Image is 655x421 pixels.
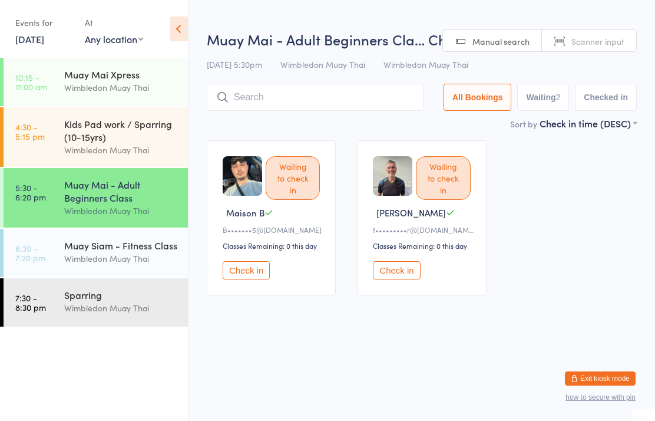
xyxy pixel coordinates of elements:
span: Maison B [226,206,264,219]
div: Waiting to check in [416,156,470,200]
button: Waiting2 [517,84,569,111]
div: Muay Mai - Adult Beginners Class [64,178,178,204]
span: [DATE] 5:30pm [207,58,262,70]
a: 6:30 -7:20 pmMuay Siam - Fitness ClassWimbledon Muay Thai [4,229,188,277]
div: Muay Siam - Fitness Class [64,239,178,252]
a: 4:30 -5:15 pmKids Pad work / Sparring (10-15yrs)Wimbledon Muay Thai [4,107,188,167]
div: Wimbledon Muay Thai [64,143,178,157]
span: Wimbledon Muay Thai [280,58,365,70]
div: Classes Remaining: 0 this day [373,241,474,251]
time: 6:30 - 7:20 pm [15,244,45,262]
label: Sort by [510,118,537,130]
div: Check in time (DESC) [540,117,637,130]
button: Check in [223,261,270,279]
div: Kids Pad work / Sparring (10-15yrs) [64,117,178,143]
img: image1759965507.png [223,156,262,196]
a: 5:30 -6:20 pmMuay Mai - Adult Beginners ClassWimbledon Muay Thai [4,168,188,228]
a: [DATE] [15,32,44,45]
a: 7:30 -8:30 pmSparringWimbledon Muay Thai [4,278,188,327]
span: [PERSON_NAME] [376,206,446,219]
div: At [85,13,143,32]
div: Sparring [64,288,178,301]
input: Search [207,84,424,111]
div: Muay Mai Xpress [64,68,178,81]
button: Checked in [575,84,637,111]
button: All Bookings [444,84,512,111]
time: 5:30 - 6:20 pm [15,183,46,202]
img: image1729139154.png [373,156,412,196]
time: 7:30 - 8:30 pm [15,293,46,312]
time: 10:15 - 11:00 am [15,73,47,91]
h2: Muay Mai - Adult Beginners Cla… Check-in [207,29,637,49]
div: Events for [15,13,73,32]
div: 2 [556,93,561,102]
div: Classes Remaining: 0 this day [223,241,323,251]
div: f•••••••••r@[DOMAIN_NAME] [373,225,474,235]
button: how to secure with pin [565,393,636,402]
a: 10:15 -11:00 amMuay Mai XpressWimbledon Muay Thai [4,58,188,106]
div: B•••••••5@[DOMAIN_NAME] [223,225,323,235]
div: Wimbledon Muay Thai [64,252,178,265]
span: Wimbledon Muay Thai [383,58,468,70]
div: Wimbledon Muay Thai [64,81,178,94]
div: Any location [85,32,143,45]
span: Scanner input [571,35,624,47]
div: Wimbledon Muay Thai [64,204,178,218]
div: Wimbledon Muay Thai [64,301,178,315]
button: Check in [373,261,420,279]
span: Manual search [472,35,530,47]
button: Exit kiosk mode [565,371,636,386]
time: 4:30 - 5:15 pm [15,122,45,141]
div: Waiting to check in [266,156,320,200]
